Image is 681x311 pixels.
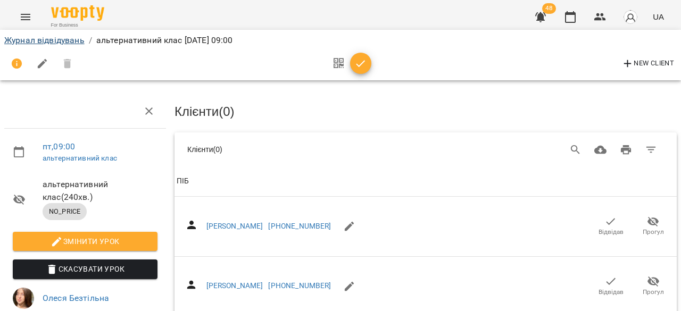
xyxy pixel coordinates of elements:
span: NO_PRICE [43,207,87,216]
span: ПІБ [177,175,675,188]
span: New Client [621,57,674,70]
a: [PHONE_NUMBER] [268,281,331,290]
div: Клієнти ( 0 ) [187,144,393,155]
button: Фільтр [638,137,664,163]
button: UA [649,7,668,27]
button: Друк [613,137,639,163]
span: Відвідав [599,288,624,297]
div: Sort [177,175,189,188]
button: Відвідав [589,212,632,241]
button: Прогул [632,212,675,241]
div: Table Toolbar [175,132,677,166]
a: пт , 09:00 [43,141,75,152]
img: ab980ff7dd4a5a53328da55318d94489.jpeg [13,288,34,309]
span: Прогул [643,288,664,297]
img: Voopty Logo [51,5,104,21]
a: [PERSON_NAME] [206,222,263,230]
span: 48 [542,3,556,14]
span: UA [653,11,664,22]
h3: Клієнти ( 0 ) [175,105,677,119]
p: альтернативний клас [DATE] 09:00 [96,34,233,47]
a: Олеся Безтільна [43,293,109,303]
img: avatar_s.png [623,10,638,24]
span: Змінити урок [21,235,149,248]
a: альтернативний клас [43,154,117,162]
button: Скасувати Урок [13,259,157,279]
button: New Client [619,55,677,72]
span: альтернативний клас ( 240 хв. ) [43,178,157,203]
a: Журнал відвідувань [4,35,85,45]
button: Прогул [632,271,675,301]
button: Завантажити CSV [588,137,613,163]
span: Відвідав [599,228,624,237]
nav: breadcrumb [4,34,677,47]
span: Скасувати Урок [21,263,149,275]
button: Змінити урок [13,232,157,251]
button: Відвідав [589,271,632,301]
div: ПІБ [177,175,189,188]
button: Menu [13,4,38,30]
a: [PERSON_NAME] [206,281,263,290]
li: / [89,34,92,47]
span: Прогул [643,228,664,237]
a: [PHONE_NUMBER] [268,222,331,230]
span: For Business [51,22,104,29]
button: Search [563,137,588,163]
